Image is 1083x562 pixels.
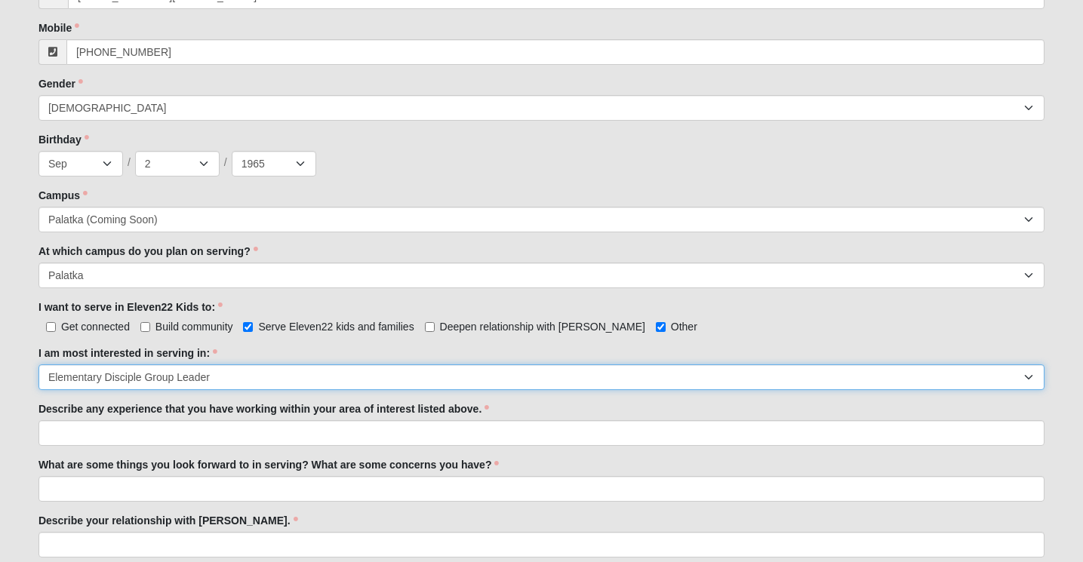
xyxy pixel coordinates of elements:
label: Campus [38,188,88,203]
input: Deepen relationship with [PERSON_NAME] [425,322,435,332]
label: Gender [38,76,83,91]
label: Describe any experience that you have working within your area of interest listed above. [38,401,489,416]
input: Other [656,322,666,332]
label: I want to serve in Eleven22 Kids to: [38,299,223,315]
span: Deepen relationship with [PERSON_NAME] [440,321,645,333]
input: Serve Eleven22 kids and families [243,322,253,332]
label: I am most interested in serving in: [38,345,217,361]
span: Build community [155,321,233,333]
span: Other [671,321,697,333]
span: Get connected [61,321,130,333]
label: At which campus do you plan on serving? [38,244,258,259]
span: Serve Eleven22 kids and families [258,321,414,333]
label: Birthday [38,132,89,147]
label: Describe your relationship with [PERSON_NAME]. [38,513,298,528]
label: What are some things you look forward to in serving? What are some concerns you have? [38,457,500,472]
span: / [128,155,131,171]
input: Build community [140,322,150,332]
span: / [224,155,227,171]
input: Get connected [46,322,56,332]
label: Mobile [38,20,79,35]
